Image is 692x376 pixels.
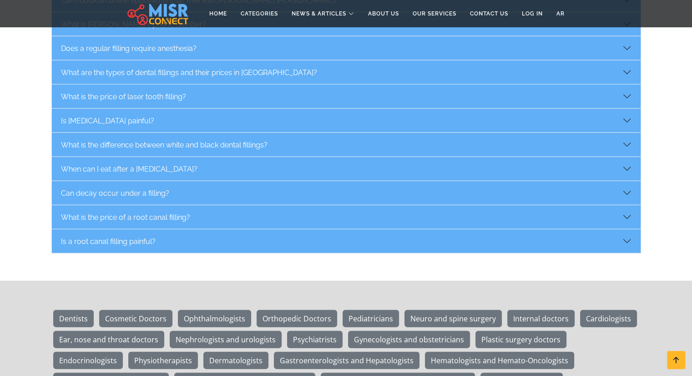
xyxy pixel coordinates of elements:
[52,36,641,60] button: Does a regular filling require anesthesia?
[170,331,282,348] a: Nephrologists and urologists
[52,229,641,253] button: Is a root canal filling painful?
[202,5,234,22] a: Home
[361,5,406,22] a: About Us
[507,310,575,327] a: Internal doctors
[292,10,346,18] span: News & Articles
[404,310,502,327] a: Neuro and spine surgery
[343,310,399,327] a: Pediatricians
[99,310,172,327] a: Cosmetic Doctors
[53,352,123,369] a: Endocrinologists
[53,310,94,327] a: Dentists
[257,310,337,327] a: Orthopedic Doctors
[52,157,641,181] button: When can I eat after a [MEDICAL_DATA]?
[52,205,641,229] button: What is the price of a root canal filling?
[52,85,641,108] button: What is the price of laser tooth filling?
[203,352,268,369] a: Dermatologists
[128,352,198,369] a: Physiotherapists
[550,5,571,22] a: AR
[287,331,343,348] a: Psychiatrists
[127,2,188,25] img: main.misr_connect
[580,310,637,327] a: Cardiologists
[285,5,361,22] a: News & Articles
[52,61,641,84] button: What are the types of dental fillings and their prices in [GEOGRAPHIC_DATA]?
[475,331,566,348] a: Plastic surgery doctors
[234,5,285,22] a: Categories
[348,331,470,348] a: Gynecologists and obstetricians
[52,133,641,157] button: What is the difference between white and black dental fillings?
[178,310,251,327] a: Ophthalmologists
[52,109,641,132] button: Is [MEDICAL_DATA] painful?
[53,331,164,348] a: Ear, nose and throat doctors
[463,5,515,22] a: Contact Us
[425,352,574,369] a: Hematologists and Hemato-Oncologists
[274,352,419,369] a: Gastroenterologists and Hepatologists
[406,5,463,22] a: Our Services
[515,5,550,22] a: Log in
[52,181,641,205] button: Can decay occur under a filling?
